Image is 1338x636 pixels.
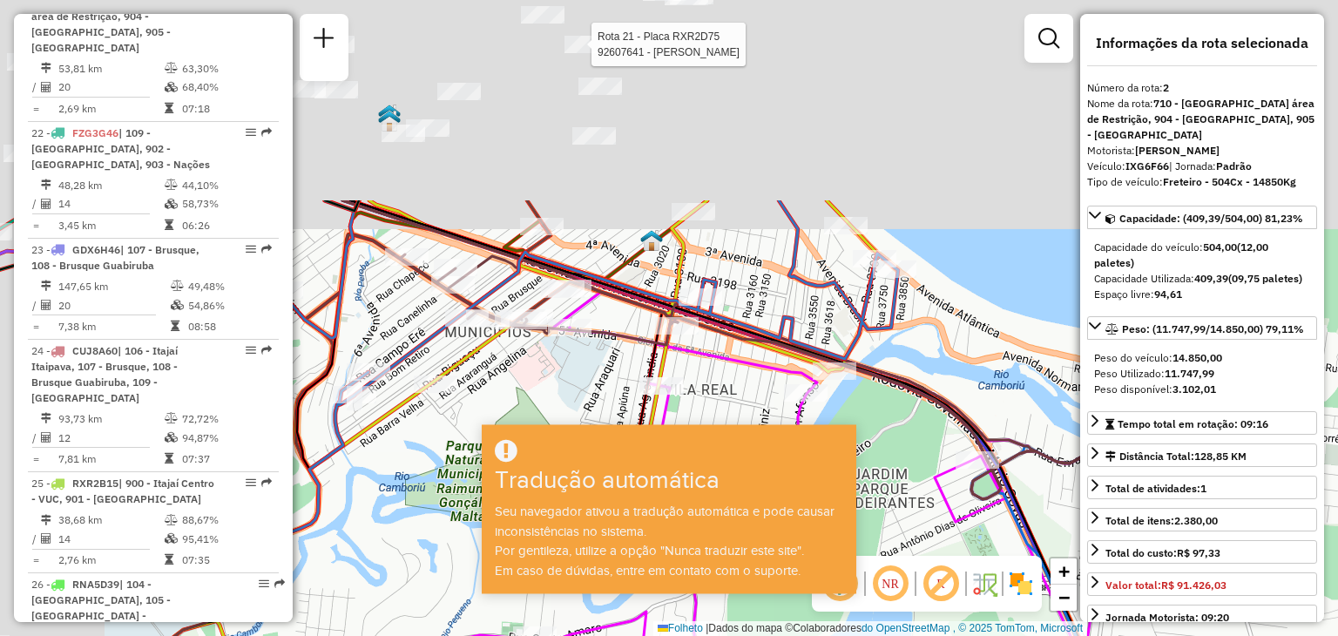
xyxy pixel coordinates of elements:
i: % de utilização do peso [165,515,178,525]
font: 2,69 km [58,102,96,115]
font: Em caso de dúvidas, entre em contato com o suporte. [495,564,801,578]
font: Jornada Motorista: 09:20 [1105,611,1229,624]
font: 1 [1200,482,1206,495]
font: 3,45 km [58,219,96,232]
font: 26 - [31,578,51,591]
font: Informações da rota selecionada [1096,34,1308,51]
font: Total de itens: [1105,514,1174,527]
font: 95,41% [182,532,219,545]
span: Ocultar NR [869,563,911,605]
font: Veículo: [1087,159,1125,173]
a: Tempo total em rotação: 09:16 [1087,411,1317,435]
font: = [33,320,39,333]
i: % de utilização do peso [165,179,178,190]
i: % de utilização da cubagem [165,82,178,92]
a: Diminuir o zoom [1051,585,1077,611]
a: Folheto [658,622,703,634]
a: Distância Total:128,85 KM [1087,443,1317,467]
font: 147,65 km [58,280,108,293]
font: Capacidade Utilizada: [1094,272,1194,285]
font: Por gentileza, utilize a opção "Nunca traduzir este site". [495,544,804,558]
i: Total de Atividades [41,199,51,209]
i: Tempo total em rota [165,453,173,463]
font: | 106 - Itajaí Itaipava, 107 - Brusque, 108 - Brusque Guabiruba, 109 - [GEOGRAPHIC_DATA] [31,344,178,404]
font: 710 - [GEOGRAPHIC_DATA] área de Restrição, 904 - [GEOGRAPHIC_DATA], 905 - [GEOGRAPHIC_DATA] [1087,97,1314,141]
i: Total de Atividades [41,432,51,443]
font: Seu navegador ativou a tradução automática e pode causar inconsistências no sistema. [495,504,835,538]
i: Tempo total em rota [171,321,179,331]
font: Valor total: [1105,578,1161,592]
a: Peso: (11.747,99/14.850,00) 79,11% [1087,316,1317,340]
img: Fluxo de ruas [970,570,998,598]
font: 94,61 [1154,288,1182,301]
em: Opções [246,477,256,488]
a: Total de itens:2.380,00 [1087,508,1317,531]
font: Nome da rota: [1087,97,1153,110]
i: Distância Total [41,63,51,73]
font: | 900 - Itajaí Centro - VUC, 901 - [GEOGRAPHIC_DATA] [31,477,214,505]
font: = [33,452,39,465]
font: 48,28 km [58,179,102,192]
font: Peso disponível: [1094,382,1172,396]
font: 06:26 [182,219,210,232]
font: = [33,102,39,115]
font: 07:18 [182,102,210,115]
font: (09,75 paletes) [1228,272,1302,285]
font: Tipo de veículo: [1087,175,1163,188]
font: 08:58 [188,320,216,333]
font: Peso Utilizado: [1094,367,1165,380]
a: Jornada Motorista: 09:20 [1087,605,1317,628]
em: Rota exportada [274,578,285,589]
font: 38,68 km [58,513,102,526]
font: 68,40% [182,80,219,93]
font: 3.102,01 [1172,382,1216,396]
font: CUJ8A60 [72,344,118,357]
font: IXG6F66 [1125,159,1169,173]
font: / [32,430,37,443]
i: Total de Atividades [41,82,51,92]
font: Freteiro - 504Cx - 14850Kg [1163,175,1296,188]
font: 58,73% [182,197,219,210]
font: / [32,197,37,210]
i: Tempo total em rota [165,554,173,565]
i: Total de Atividades [41,300,51,310]
font: FZG3G46 [72,126,118,139]
i: Total de Atividades [41,533,51,544]
a: Total do custo:R$ 97,33 [1087,540,1317,564]
font: / [32,532,37,545]
i: Distância Total [41,515,51,525]
font: 22 - [31,126,51,139]
i: % de utilização do peso [165,63,178,73]
font: R$ 91.426,03 [1161,578,1226,592]
img: UDC - Cross Balneário (Simulação) [378,110,401,132]
div: Capacidade: (409,39/504,00) 81,23% [1087,233,1317,309]
i: Distância Total [41,179,51,190]
font: RXR2B15 [72,477,118,490]
a: Nova sessão e pesquisa [307,21,341,60]
font: 63,30% [182,62,219,75]
em: Rota exportada [261,477,272,488]
font: 07:35 [182,553,210,566]
font: Colaboradores [793,622,862,634]
em: Opções [246,244,256,254]
i: % de utilização da cubagem [165,199,178,209]
font: 12 [58,430,71,443]
font: − [1058,586,1070,608]
font: Total de atividades: [1105,482,1200,495]
font: Motorista: [1087,144,1135,157]
font: 2.380,00 [1174,514,1218,527]
a: Filtros de exibição [1031,21,1066,56]
font: Tradução automática [495,467,720,494]
i: Distância Total [41,281,51,291]
font: 128,85 KM [1194,450,1247,463]
em: Opções [259,578,269,589]
em: Opções [246,127,256,138]
font: Capacidade do veículo: [1094,240,1203,254]
em: Rota exportada [261,127,272,138]
font: 72,72% [182,412,219,425]
a: Ampliar [1051,558,1077,585]
i: % de utilização da cubagem [171,300,184,310]
i: Distância Total [41,413,51,423]
i: % de utilização do peso [171,281,184,291]
font: Dados do mapa © [708,622,793,634]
